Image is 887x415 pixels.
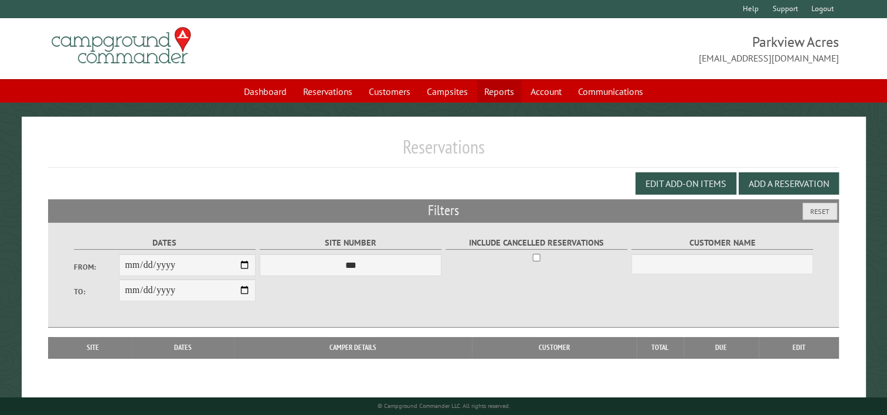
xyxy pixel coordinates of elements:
th: Dates [132,337,234,358]
label: Include Cancelled Reservations [446,236,628,250]
label: Customer Name [631,236,814,250]
a: Dashboard [237,80,294,103]
button: Edit Add-on Items [635,172,736,195]
img: Campground Commander [48,23,195,69]
label: From: [74,261,120,273]
th: Site [54,337,132,358]
label: Site Number [260,236,442,250]
th: Camper Details [234,337,472,358]
a: Account [524,80,569,103]
th: Customer [472,337,637,358]
h1: Reservations [48,135,839,168]
th: Edit [759,337,839,358]
label: Dates [74,236,256,250]
label: To: [74,286,120,297]
a: Customers [362,80,417,103]
th: Due [684,337,759,358]
small: © Campground Commander LLC. All rights reserved. [378,402,510,410]
th: Total [637,337,684,358]
h2: Filters [48,199,839,222]
a: Campsites [420,80,475,103]
button: Add a Reservation [739,172,839,195]
button: Reset [803,203,837,220]
a: Reservations [296,80,359,103]
a: Communications [571,80,650,103]
a: Reports [477,80,521,103]
span: Parkview Acres [EMAIL_ADDRESS][DOMAIN_NAME] [444,32,840,65]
